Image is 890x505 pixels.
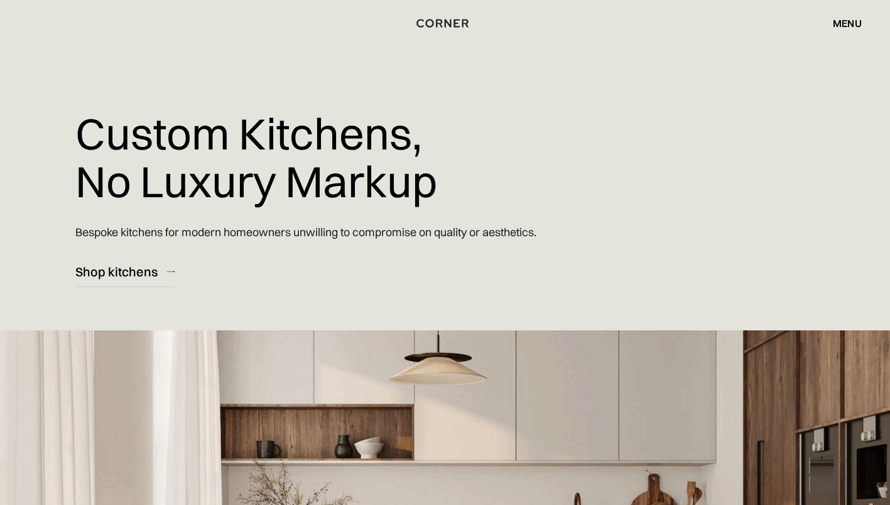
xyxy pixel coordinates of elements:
div: menu [833,18,862,28]
a: home [407,15,483,31]
div: Shop kitchens [75,263,158,280]
a: Shop kitchens [75,256,175,287]
p: Bespoke kitchens for modern homeowners unwilling to compromise on quality or aesthetics. [75,214,536,250]
div: menu [820,13,862,34]
h1: Custom Kitchens, No Luxury Markup [75,100,437,214]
